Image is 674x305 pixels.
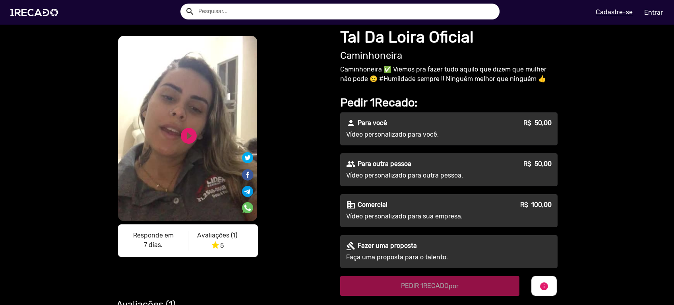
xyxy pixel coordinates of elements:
mat-icon: Example home icon [185,7,195,16]
h2: Pedir 1Recado: [340,96,558,110]
video: S1RECADO vídeos dedicados para fãs e empresas [118,36,257,221]
mat-icon: people [346,159,356,169]
p: Faça uma proposta para o talento. [346,253,490,262]
button: PEDIR 1RECADOpor [340,276,519,296]
p: R$ 50,00 [523,159,552,169]
b: 7 dias. [144,241,163,249]
mat-icon: gavel [346,241,356,251]
p: R$ 100,00 [520,200,552,210]
p: Fazer uma proposta [358,241,417,251]
i: star [211,240,220,250]
mat-icon: person [346,118,356,128]
p: Responde em [124,231,182,240]
p: R$ 50,00 [523,118,552,128]
mat-icon: info [539,282,549,291]
p: Para você [358,118,387,128]
p: Vídeo personalizado para outra pessoa. [346,171,490,180]
a: play_circle_filled [179,126,198,145]
i: Share on WhatsApp [242,201,253,208]
img: Compartilhe no twitter [242,152,253,163]
p: Caminhoneira ✅ Viemos pra fazer tudo aquilo que dizem que mulher não pode 😉 #Humildade sempre !! ... [340,65,558,84]
button: Example home icon [182,4,196,18]
p: Vídeo personalizado para sua empresa. [346,212,490,221]
p: Vídeo personalizado para você. [346,130,490,139]
h1: Tal Da Loira Oficial [340,28,558,47]
span: 5 [211,242,224,249]
i: Share on Twitter [242,153,253,161]
img: Compartilhe no telegram [242,186,253,197]
u: Cadastre-se [596,8,633,16]
span: PEDIR 1RECADO [401,282,459,290]
p: Comercial [358,200,387,210]
i: Share on Facebook [241,168,254,175]
mat-icon: business [346,200,356,210]
input: Pesquisar... [192,4,500,19]
u: Avaliações (1) [197,232,237,239]
a: Entrar [639,6,668,19]
h2: Caminhoneira [340,50,558,62]
img: Compartilhe no whatsapp [242,202,253,213]
i: Share on Telegram [242,185,253,192]
span: por [449,282,459,290]
img: Compartilhe no facebook [241,168,254,181]
p: Para outra pessoa [358,159,411,169]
